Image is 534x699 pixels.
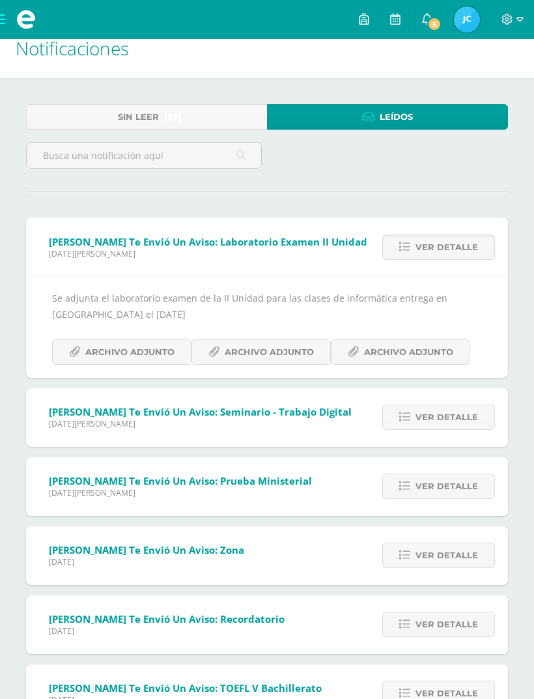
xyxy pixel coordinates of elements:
[191,339,331,365] a: Archivo Adjunto
[26,104,267,130] a: Sin leer(29)
[49,556,244,567] span: [DATE]
[164,105,181,129] span: (29)
[49,612,285,625] span: [PERSON_NAME] te envió un aviso: Recordatorio
[49,487,312,498] span: [DATE][PERSON_NAME]
[118,105,159,129] span: Sin leer
[49,405,352,418] span: [PERSON_NAME] te envió un aviso: Seminario - Trabajo digital
[49,625,285,636] span: [DATE]
[454,7,480,33] img: 8aa336ffde54d305daf6b19697c5c249.png
[380,105,413,129] span: Leídos
[415,474,478,498] span: Ver detalle
[49,418,352,429] span: [DATE][PERSON_NAME]
[331,339,470,365] a: Archivo Adjunto
[415,405,478,429] span: Ver detalle
[49,235,367,248] span: [PERSON_NAME] te envió un aviso: Laboratorio Examen II Unidad
[364,340,453,364] span: Archivo Adjunto
[267,104,508,130] a: Leídos
[52,290,482,365] div: Se adjunta el laboratorio examen de la II Unidad para las clases de informática entrega en [GEOGR...
[49,681,322,694] span: [PERSON_NAME] te envió un aviso: TOEFL V Bachillerato
[427,17,442,31] span: 5
[16,36,129,61] span: Notificaciones
[27,143,261,168] input: Busca una notificación aquí
[52,339,191,365] a: Archivo Adjunto
[415,543,478,567] span: Ver detalle
[415,612,478,636] span: Ver detalle
[49,474,312,487] span: [PERSON_NAME] te envió un aviso: Prueba Ministerial
[49,248,367,259] span: [DATE][PERSON_NAME]
[49,543,244,556] span: [PERSON_NAME] te envió un aviso: Zona
[415,235,478,259] span: Ver detalle
[85,340,175,364] span: Archivo Adjunto
[225,340,314,364] span: Archivo Adjunto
